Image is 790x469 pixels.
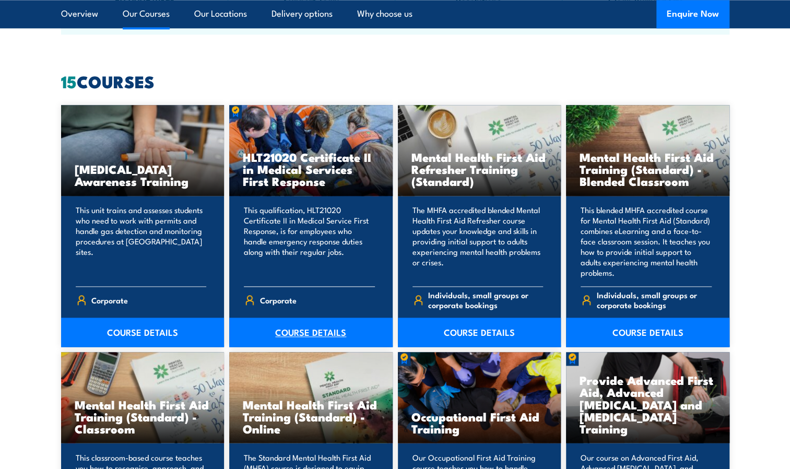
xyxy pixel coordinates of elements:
[244,205,375,278] p: This qualification, HLT21020 Certificate II in Medical Service First Response, is for employees w...
[411,410,548,434] h3: Occupational First Aid Training
[428,290,543,310] span: Individuals, small groups or corporate bookings
[76,205,207,278] p: This unit trains and assesses students who need to work with permits and handle gas detection and...
[75,163,211,187] h3: [MEDICAL_DATA] Awareness Training
[75,398,211,434] h3: Mental Health First Aid Training (Standard) - Classroom
[243,151,379,187] h3: HLT21020 Certificate II in Medical Services First Response
[61,74,729,88] h2: COURSES
[229,318,393,347] a: COURSE DETAILS
[580,374,716,434] h3: Provide Advanced First Aid, Advanced [MEDICAL_DATA] and [MEDICAL_DATA] Training
[61,68,77,94] strong: 15
[412,205,544,278] p: The MHFA accredited blended Mental Health First Aid Refresher course updates your knowledge and s...
[580,151,716,187] h3: Mental Health First Aid Training (Standard) - Blended Classroom
[597,290,712,310] span: Individuals, small groups or corporate bookings
[260,292,297,308] span: Corporate
[566,318,729,347] a: COURSE DETAILS
[91,292,128,308] span: Corporate
[398,318,561,347] a: COURSE DETAILS
[61,318,225,347] a: COURSE DETAILS
[581,205,712,278] p: This blended MHFA accredited course for Mental Health First Aid (Standard) combines eLearning and...
[243,398,379,434] h3: Mental Health First Aid Training (Standard) - Online
[411,151,548,187] h3: Mental Health First Aid Refresher Training (Standard)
